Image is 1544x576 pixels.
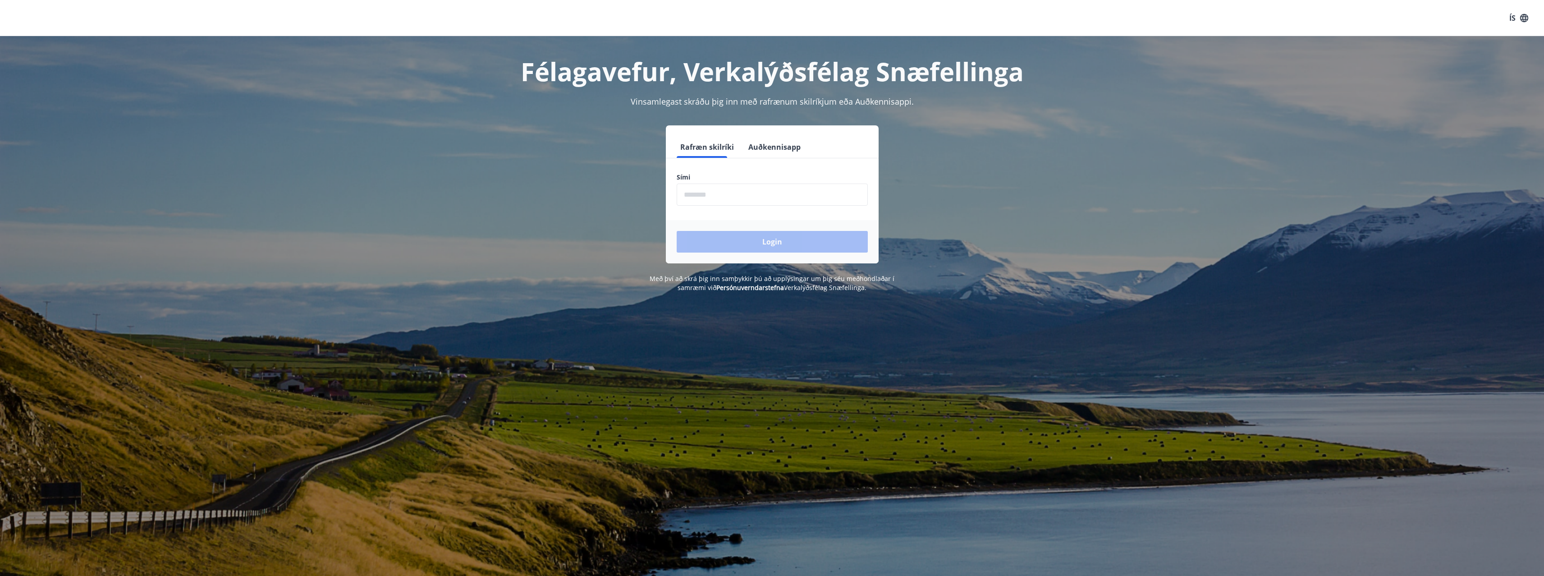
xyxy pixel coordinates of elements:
button: Auðkennisapp [745,136,804,158]
button: Rafræn skilríki [677,136,738,158]
h1: Félagavefur, Verkalýðsfélag Snæfellinga [458,54,1086,88]
span: Vinsamlegast skráðu þig inn með rafrænum skilríkjum eða Auðkennisappi. [631,96,914,107]
label: Sími [677,173,868,182]
a: Persónuverndarstefna [716,283,784,292]
button: ÍS [1504,10,1533,26]
span: Með því að skrá þig inn samþykkir þú að upplýsingar um þig séu meðhöndlaðar í samræmi við Verkalý... [650,274,894,292]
